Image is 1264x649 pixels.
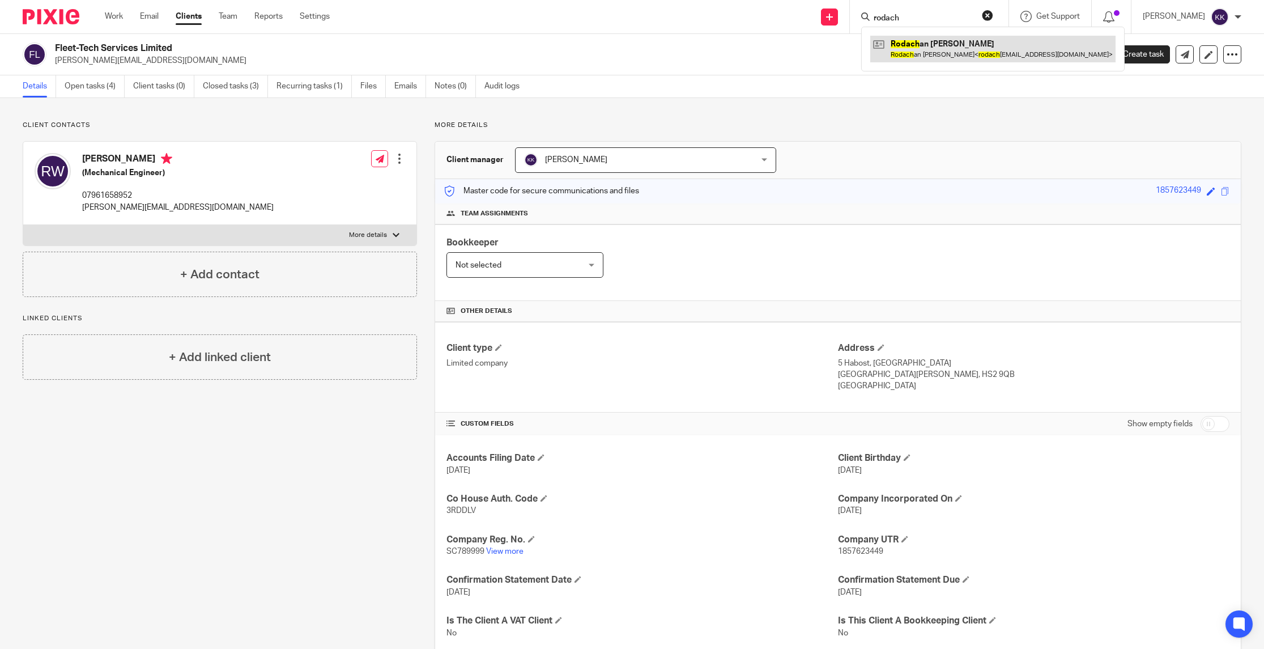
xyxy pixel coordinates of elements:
h4: Is The Client A VAT Client [446,615,838,627]
span: 1857623449 [838,548,883,555]
label: Show empty fields [1127,418,1193,430]
h4: Confirmation Statement Due [838,574,1229,586]
h4: Company UTR [838,534,1229,546]
span: [DATE] [838,507,862,515]
span: SC789999 [446,548,484,555]
a: Closed tasks (3) [203,75,268,97]
a: Work [105,11,123,22]
h5: (Mechanical Engineer) [82,167,274,179]
h4: Company Reg. No. [446,534,838,546]
span: [PERSON_NAME] [545,156,607,164]
span: No [838,629,848,637]
h4: Co House Auth. Code [446,493,838,505]
span: Other details [461,307,512,316]
a: Open tasks (4) [65,75,125,97]
h4: Accounts Filing Date [446,452,838,464]
button: Clear [982,10,993,21]
p: [GEOGRAPHIC_DATA][PERSON_NAME], HS2 9QB [838,369,1229,380]
input: Search [873,14,974,24]
p: 5 Habost, [GEOGRAPHIC_DATA] [838,358,1229,369]
p: [PERSON_NAME][EMAIL_ADDRESS][DOMAIN_NAME] [82,202,274,213]
a: Reports [254,11,283,22]
img: svg%3E [1211,8,1229,26]
p: [GEOGRAPHIC_DATA] [838,380,1229,392]
a: Recurring tasks (1) [276,75,352,97]
span: [DATE] [446,466,470,474]
img: Pixie [23,9,79,24]
h4: Company Incorporated On [838,493,1229,505]
h4: + Add linked client [169,349,271,366]
a: Client tasks (0) [133,75,194,97]
h4: + Add contact [180,266,259,283]
div: 1857623449 [1156,185,1201,198]
span: 3RDDLV [446,507,476,515]
span: Bookkeeper [446,238,499,247]
a: Audit logs [484,75,528,97]
a: Clients [176,11,202,22]
h4: CUSTOM FIELDS [446,419,838,429]
h4: Client Birthday [838,452,1229,464]
p: Client contacts [23,121,417,130]
a: Settings [300,11,330,22]
span: Team assignments [461,209,528,218]
i: Primary [161,153,172,164]
a: View more [486,548,524,555]
span: Not selected [456,261,501,269]
a: Team [219,11,237,22]
p: [PERSON_NAME][EMAIL_ADDRESS][DOMAIN_NAME] [55,55,1087,66]
img: svg%3E [23,43,46,66]
h4: [PERSON_NAME] [82,153,274,167]
p: Linked clients [23,314,417,323]
span: Get Support [1036,12,1080,20]
a: Files [360,75,386,97]
img: svg%3E [35,153,71,189]
span: [DATE] [838,588,862,596]
img: svg%3E [524,153,538,167]
p: Master code for secure communications and files [444,185,639,197]
p: 07961658952 [82,190,274,201]
a: Create task [1104,45,1170,63]
span: [DATE] [446,588,470,596]
h4: Client type [446,342,838,354]
h4: Confirmation Statement Date [446,574,838,586]
h4: Is This Client A Bookkeeping Client [838,615,1229,627]
a: Email [140,11,159,22]
p: Limited company [446,358,838,369]
span: [DATE] [838,466,862,474]
a: Emails [394,75,426,97]
a: Notes (0) [435,75,476,97]
p: More details [349,231,387,240]
p: More details [435,121,1241,130]
a: Details [23,75,56,97]
span: No [446,629,457,637]
h2: Fleet-Tech Services Limited [55,43,881,54]
h4: Address [838,342,1229,354]
p: [PERSON_NAME] [1143,11,1205,22]
h3: Client manager [446,154,504,166]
